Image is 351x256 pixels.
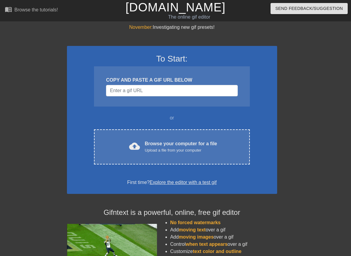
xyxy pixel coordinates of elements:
[170,248,277,255] li: Customize
[275,5,343,12] span: Send Feedback/Suggestion
[271,3,348,14] button: Send Feedback/Suggestion
[150,180,216,185] a: Explore the editor with a test gif
[67,24,277,31] div: Investigating new gif presets!
[5,6,58,15] a: Browse the tutorials!
[67,208,277,217] h4: Gifntext is a powerful, online, free gif editor
[75,54,269,64] h3: To Start:
[145,140,217,153] div: Browse your computer for a file
[129,25,153,30] span: November:
[186,242,228,247] span: when text appears
[170,226,277,233] li: Add over a gif
[14,7,58,12] div: Browse the tutorials!
[106,85,238,96] input: Username
[170,233,277,241] li: Add over a gif
[5,6,12,13] span: menu_book
[170,220,221,225] span: No forced watermarks
[126,1,225,14] a: [DOMAIN_NAME]
[179,234,213,239] span: moving images
[129,141,140,152] span: cloud_upload
[106,77,238,84] div: COPY AND PASTE A GIF URL BELOW
[170,241,277,248] li: Control over a gif
[193,249,241,254] span: text color and outline
[75,179,269,186] div: First time?
[179,227,206,232] span: moving text
[120,14,259,21] div: The online gif editor
[83,114,262,122] div: or
[145,147,217,153] div: Upload a file from your computer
